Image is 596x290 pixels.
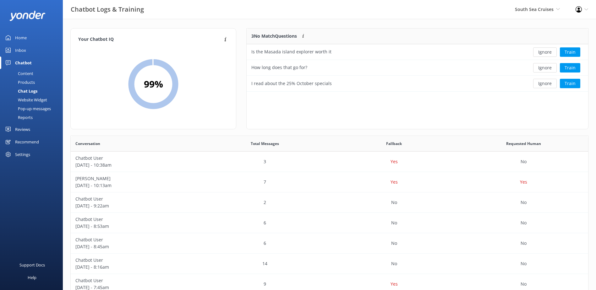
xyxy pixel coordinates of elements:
p: No [391,260,397,267]
div: Is the Masada island explorer worth it [251,48,331,55]
div: Reviews [15,123,30,136]
div: Settings [15,148,30,161]
div: Website Widget [4,95,47,104]
div: grid [247,44,588,91]
p: Yes [391,179,398,185]
h3: Chatbot Logs & Training [71,4,144,14]
p: Yes [391,158,398,165]
p: Chatbot User [75,257,195,264]
div: row [247,44,588,60]
div: Chatbot [15,56,32,69]
div: How long does that go for? [251,64,307,71]
div: Chat Logs [4,87,37,95]
span: South Sea Cruises [515,6,554,12]
p: No [521,219,527,226]
h4: Your Chatbot IQ [78,36,222,43]
p: 2 [264,199,266,206]
img: yonder-white-logo.png [9,11,46,21]
span: Conversation [75,141,100,147]
div: Content [4,69,33,78]
button: Train [560,47,580,57]
p: No [391,240,397,247]
div: row [71,192,588,213]
div: row [247,76,588,91]
a: Products [4,78,63,87]
p: [PERSON_NAME] [75,175,195,182]
div: row [71,233,588,254]
p: 6 [264,240,266,247]
a: Chat Logs [4,87,63,95]
p: [DATE] - 8:53am [75,223,195,230]
div: row [247,60,588,76]
p: No [521,158,527,165]
p: Chatbot User [75,277,195,284]
button: Ignore [533,79,557,88]
div: Pop-up messages [4,104,51,113]
div: row [71,254,588,274]
a: Website Widget [4,95,63,104]
p: 7 [264,179,266,185]
p: No [521,240,527,247]
button: Train [560,63,580,72]
p: Chatbot User [75,236,195,243]
a: Content [4,69,63,78]
p: 9 [264,281,266,287]
a: Reports [4,113,63,122]
p: Yes [520,179,527,185]
div: Inbox [15,44,26,56]
div: Reports [4,113,33,122]
div: row [71,172,588,192]
div: row [71,152,588,172]
p: [DATE] - 8:16am [75,264,195,271]
span: Requested Human [506,141,541,147]
p: No [521,281,527,287]
span: Fallback [386,141,402,147]
div: Products [4,78,35,87]
p: Chatbot User [75,216,195,223]
p: 3 No Match Questions [251,33,297,40]
p: No [391,199,397,206]
p: Chatbot User [75,196,195,202]
p: No [391,219,397,226]
button: Train [560,79,580,88]
div: Home [15,31,27,44]
p: Chatbot User [75,155,195,162]
p: No [521,260,527,267]
a: Pop-up messages [4,104,63,113]
p: [DATE] - 10:13am [75,182,195,189]
p: [DATE] - 9:22am [75,202,195,209]
p: 6 [264,219,266,226]
p: Yes [391,281,398,287]
p: 14 [262,260,267,267]
div: Recommend [15,136,39,148]
p: [DATE] - 10:38am [75,162,195,169]
span: Total Messages [251,141,279,147]
button: Ignore [533,47,557,57]
div: Help [28,271,36,284]
div: Support Docs [19,259,45,271]
p: No [521,199,527,206]
div: I read about the 25% October specials [251,80,332,87]
button: Ignore [533,63,557,72]
h2: 99 % [144,77,163,92]
div: row [71,213,588,233]
p: 3 [264,158,266,165]
p: [DATE] - 8:45am [75,243,195,250]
